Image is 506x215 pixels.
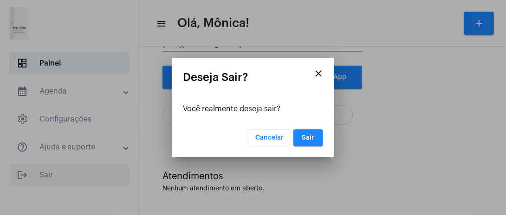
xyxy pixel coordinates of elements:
mat-card-title: Deseja Sair? [183,71,323,83]
div: Você realmente deseja sair? [183,105,323,113]
span: Sair [302,134,315,141]
button: Cancelar [248,129,291,146]
mat-icon: close [313,68,324,79]
span: Cancelar [255,134,284,141]
button: Sair [293,129,323,146]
